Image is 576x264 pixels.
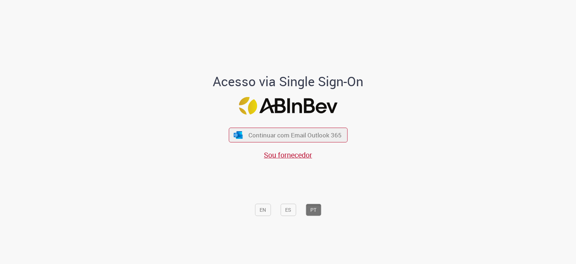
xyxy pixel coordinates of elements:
[264,150,312,160] a: Sou fornecedor
[306,204,321,216] button: PT
[248,131,342,139] span: Continuar com Email Outlook 365
[233,131,243,138] img: ícone Azure/Microsoft 360
[280,204,296,216] button: ES
[188,74,388,89] h1: Acesso via Single Sign-On
[229,128,347,142] button: ícone Azure/Microsoft 360 Continuar com Email Outlook 365
[255,204,271,216] button: EN
[239,97,337,115] img: Logo ABInBev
